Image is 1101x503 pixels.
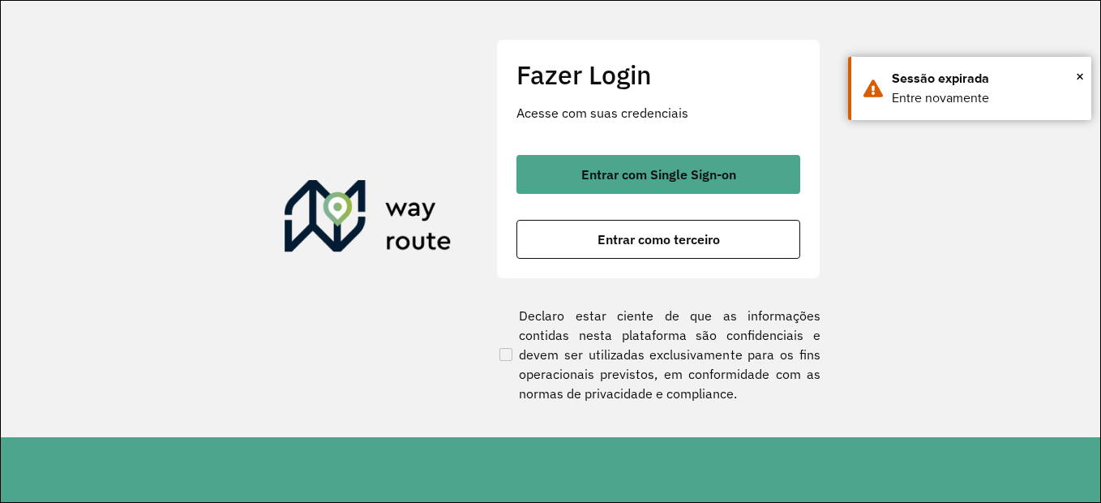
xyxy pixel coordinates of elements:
p: Acesse com suas credenciais [516,103,800,123]
button: button [516,220,800,259]
button: button [516,155,800,194]
div: Entre novamente [892,88,1079,108]
span: Entrar como terceiro [598,233,720,246]
span: × [1076,64,1084,88]
label: Declaro estar ciente de que as informações contidas nesta plataforma são confidenciais e devem se... [496,306,820,403]
span: Entrar com Single Sign-on [581,168,736,181]
button: Close [1076,64,1084,88]
div: Sessão expirada [892,69,1079,88]
h2: Fazer Login [516,59,800,90]
img: Roteirizador AmbevTech [285,180,452,258]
